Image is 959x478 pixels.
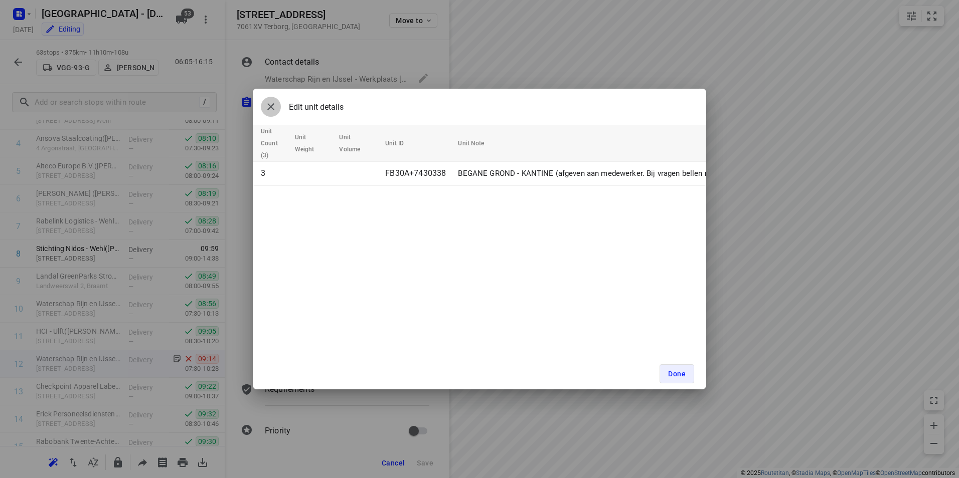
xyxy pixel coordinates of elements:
[261,97,344,117] div: Edit unit details
[385,137,417,149] span: Unit ID
[339,131,373,155] span: Unit Volume
[668,370,686,378] span: Done
[381,162,454,186] td: FB30A+7430338
[295,131,328,155] span: Unit Weight
[660,364,694,383] button: Done
[253,162,291,186] td: 3
[458,137,497,149] span: Unit Note
[261,125,291,161] span: Unit Count (3)
[458,168,828,179] p: BEGANE GROND - KANTINE (afgeven aan medewerker. Bij vragen bellen naar Paul 06-53859610)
